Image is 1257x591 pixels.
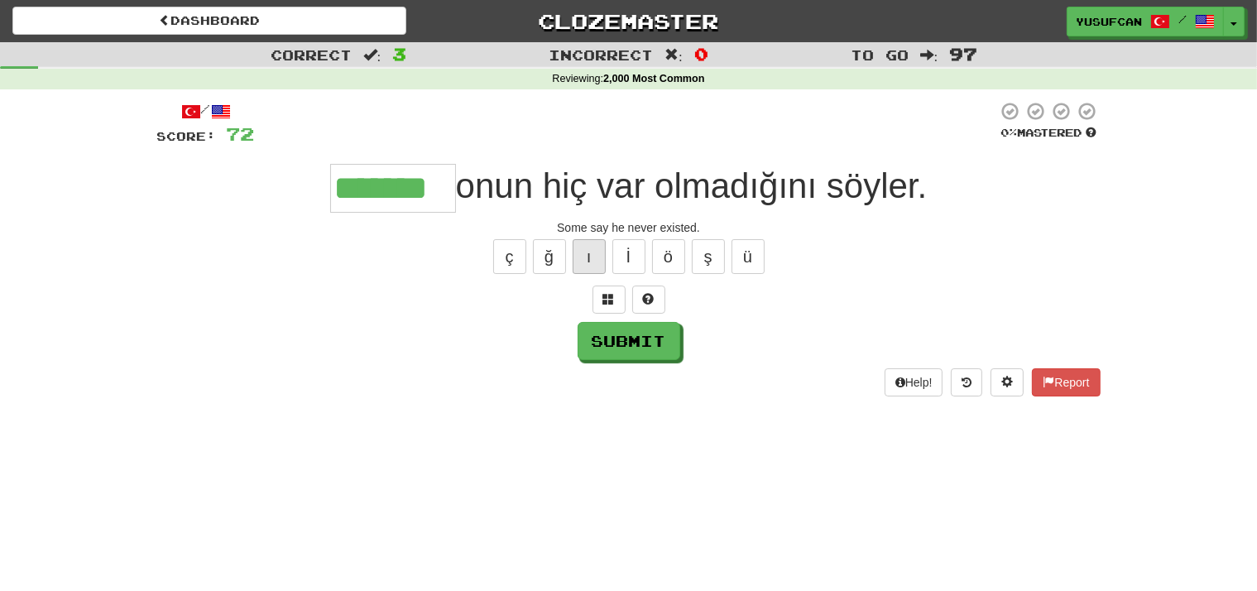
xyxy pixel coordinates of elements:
button: ı [573,239,606,274]
span: To go [851,46,909,63]
a: Clozemaster [431,7,825,36]
div: Mastered [998,126,1101,141]
span: : [664,48,683,62]
span: Incorrect [549,46,653,63]
span: 72 [227,123,255,144]
button: Report [1032,368,1100,396]
button: ö [652,239,685,274]
span: Correct [271,46,352,63]
span: onun hiç var olmadığını söyler. [456,166,928,205]
a: Dashboard [12,7,406,35]
button: ğ [533,239,566,274]
button: Help! [885,368,943,396]
span: Score: [157,129,217,143]
strong: 2,000 Most Common [603,73,704,84]
a: yusufcan / [1067,7,1224,36]
span: 0 % [1001,126,1018,139]
span: : [363,48,381,62]
button: Switch sentence to multiple choice alt+p [593,286,626,314]
span: 0 [694,44,708,64]
div: Some say he never existed. [157,219,1101,236]
button: Round history (alt+y) [951,368,982,396]
button: ş [692,239,725,274]
span: : [920,48,938,62]
span: / [1178,13,1187,25]
button: Submit [578,322,680,360]
div: / [157,101,255,122]
button: İ [612,239,645,274]
button: ü [732,239,765,274]
button: ç [493,239,526,274]
button: Single letter hint - you only get 1 per sentence and score half the points! alt+h [632,286,665,314]
span: 97 [949,44,977,64]
span: 3 [392,44,406,64]
span: yusufcan [1076,14,1142,29]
